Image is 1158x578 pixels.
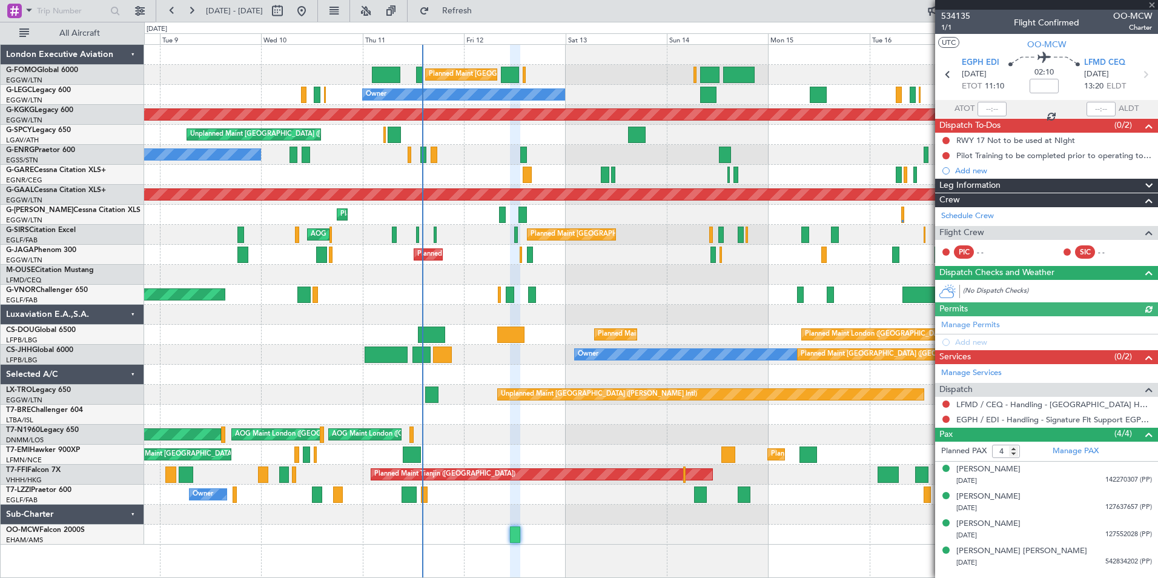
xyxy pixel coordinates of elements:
[1113,10,1152,22] span: OO-MCW
[956,150,1152,161] div: Pilot Training to be completed prior to operating to LFMD
[939,179,1001,193] span: Leg Information
[1084,68,1109,81] span: [DATE]
[6,187,106,194] a: G-GAALCessna Citation XLS+
[963,286,1158,299] div: (No Dispatch Checks)
[6,487,31,494] span: T7-LZZI
[962,81,982,93] span: ETOT
[6,116,42,125] a: EGGW/LTN
[578,345,598,364] div: Owner
[1105,502,1152,513] span: 127637657 (PP)
[1105,475,1152,485] span: 142270307 (PP)
[6,67,37,74] span: G-FOMO
[1114,350,1132,363] span: (0/2)
[6,176,42,185] a: EGNR/CEG
[1034,67,1054,79] span: 02:10
[1105,557,1152,567] span: 542834202 (PP)
[6,476,42,485] a: VHHH/HKG
[6,187,34,194] span: G-GAAL
[768,33,869,44] div: Mon 15
[340,205,531,224] div: Planned Maint [GEOGRAPHIC_DATA] ([GEOGRAPHIC_DATA])
[6,247,34,254] span: G-JAGA
[6,107,73,114] a: G-KGKGLegacy 600
[954,245,974,259] div: PIC
[6,247,76,254] a: G-JAGAPhenom 300
[1027,38,1066,51] span: OO-MCW
[956,531,977,540] span: [DATE]
[6,127,71,134] a: G-SPCYLegacy 650
[118,445,234,463] div: Planned Maint [GEOGRAPHIC_DATA]
[31,29,128,38] span: All Aircraft
[206,5,263,16] span: [DATE] - [DATE]
[6,447,80,454] a: T7-EMIHawker 900XP
[6,527,39,534] span: OO-MCW
[1119,103,1139,115] span: ALDT
[363,33,464,44] div: Thu 11
[6,156,38,165] a: EGSS/STN
[962,68,987,81] span: [DATE]
[6,67,78,74] a: G-FOMOGlobal 6000
[1098,247,1125,257] div: - -
[941,367,1002,379] a: Manage Services
[6,256,42,265] a: EGGW/LTN
[598,325,789,344] div: Planned Maint [GEOGRAPHIC_DATA] ([GEOGRAPHIC_DATA])
[956,491,1021,503] div: [PERSON_NAME]
[6,227,76,234] a: G-SIRSCitation Excel
[6,327,35,334] span: CS-DOU
[311,225,403,244] div: AOG Maint [PERSON_NAME]
[941,210,994,222] a: Schedule Crew
[6,427,79,434] a: T7-N1960Legacy 650
[6,347,73,354] a: CS-JHHGlobal 6000
[1105,530,1152,540] span: 127552028 (PP)
[6,87,71,94] a: G-LEGCLegacy 600
[6,296,38,305] a: EGLF/FAB
[6,327,76,334] a: CS-DOUGlobal 6500
[956,414,1152,425] a: EGPH / EDI - Handling - Signature Flt Support EGPH / EDI
[956,545,1087,557] div: [PERSON_NAME] [PERSON_NAME]
[956,399,1152,410] a: LFMD / CEQ - Handling - [GEOGRAPHIC_DATA] Hdlng **MyHandling** LFMD / CEQ
[6,276,41,285] a: LFMD/CEQ
[939,193,960,207] span: Crew
[6,76,42,85] a: EGGW/LTN
[939,226,984,240] span: Flight Crew
[939,350,971,364] span: Services
[6,167,106,174] a: G-GARECessna Citation XLS+
[955,165,1152,176] div: Add new
[6,236,38,245] a: EGLF/FAB
[956,558,977,567] span: [DATE]
[1114,427,1132,440] span: (4/4)
[6,227,29,234] span: G-SIRS
[464,33,565,44] div: Fri 12
[6,287,36,294] span: G-VNOR
[805,325,950,344] div: Planned Maint London ([GEOGRAPHIC_DATA])
[1084,57,1125,69] span: LFMD CEQ
[6,527,85,534] a: OO-MCWFalcon 2000S
[801,345,991,364] div: Planned Maint [GEOGRAPHIC_DATA] ([GEOGRAPHIC_DATA])
[977,247,1004,257] div: - -
[1113,22,1152,33] span: Charter
[432,7,483,15] span: Refresh
[6,416,33,425] a: LTBA/ISL
[1084,81,1103,93] span: 13:20
[956,518,1021,530] div: [PERSON_NAME]
[6,396,42,405] a: EGGW/LTN
[429,65,620,84] div: Planned Maint [GEOGRAPHIC_DATA] ([GEOGRAPHIC_DATA])
[6,487,71,494] a: T7-LZZIPraetor 600
[6,216,42,225] a: EGGW/LTN
[1114,119,1132,131] span: (0/2)
[37,2,107,20] input: Trip Number
[6,147,35,154] span: G-ENRG
[6,196,42,205] a: EGGW/LTN
[6,127,32,134] span: G-SPCY
[1053,445,1099,457] a: Manage PAX
[1014,16,1079,29] div: Flight Confirmed
[261,33,362,44] div: Wed 10
[985,81,1004,93] span: 11:10
[939,119,1001,133] span: Dispatch To-Dos
[414,1,486,21] button: Refresh
[956,463,1021,476] div: [PERSON_NAME]
[190,125,386,144] div: Unplanned Maint [GEOGRAPHIC_DATA] ([PERSON_NAME] Intl)
[6,207,73,214] span: G-[PERSON_NAME]
[667,33,768,44] div: Sun 14
[147,24,167,35] div: [DATE]
[13,24,131,43] button: All Aircraft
